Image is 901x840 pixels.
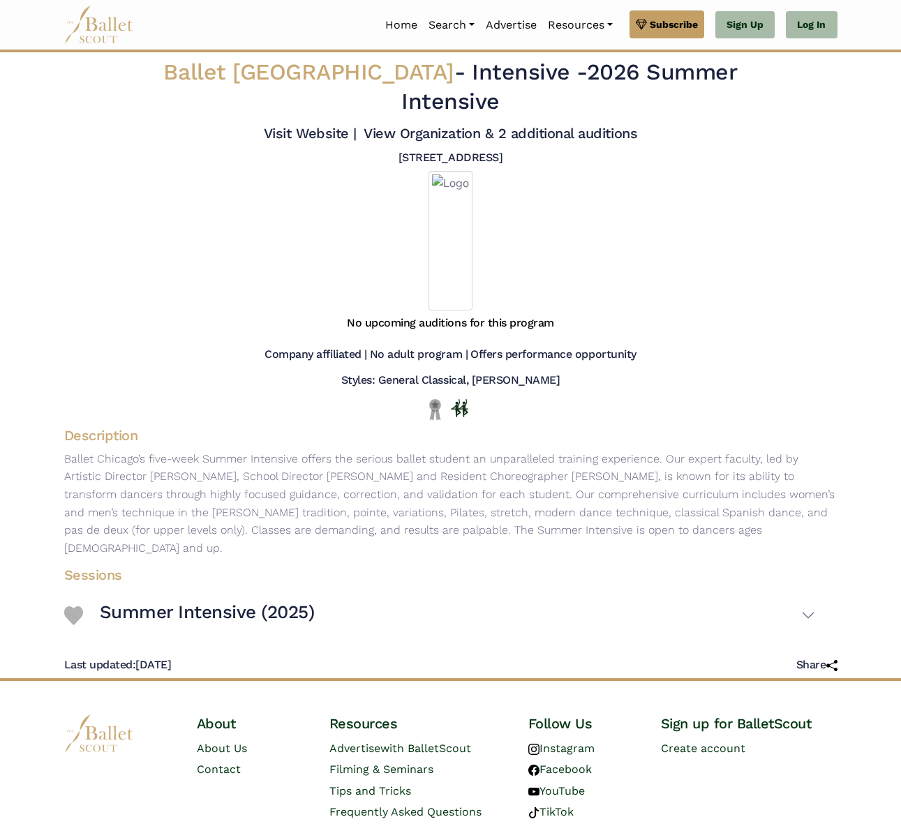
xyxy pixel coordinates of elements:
[528,765,539,776] img: facebook logo
[630,10,704,38] a: Subscribe
[64,658,172,673] h5: [DATE]
[197,763,241,776] a: Contact
[64,606,83,625] img: Heart
[329,742,471,755] a: Advertisewith BalletScout
[130,58,770,116] h2: - 2026 Summer Intensive
[197,742,247,755] a: About Us
[53,450,849,557] p: Ballet Chicago’s five-week Summer Intensive offers the serious ballet student an unparalleled tra...
[329,714,506,733] h4: Resources
[329,784,411,797] a: Tips and Tricks
[380,10,423,40] a: Home
[347,316,554,331] h5: No upcoming auditions for this program
[364,125,637,142] a: View Organization & 2 additional auditions
[528,763,592,776] a: Facebook
[528,805,574,818] a: TikTok
[528,744,539,755] img: instagram logo
[528,786,539,797] img: youtube logo
[528,807,539,818] img: tiktok logo
[650,17,698,32] span: Subscribe
[163,59,454,85] span: Ballet [GEOGRAPHIC_DATA]
[423,10,480,40] a: Search
[661,742,745,755] a: Create account
[341,373,560,388] h5: Styles: General Classical, [PERSON_NAME]
[100,601,315,624] h3: Summer Intensive (2025)
[265,347,366,362] h5: Company affiliated |
[451,399,468,417] img: In Person
[480,10,542,40] a: Advertise
[399,151,502,165] h5: [STREET_ADDRESS]
[429,171,472,310] img: Logo
[661,714,837,733] h4: Sign up for BalletScout
[380,742,471,755] span: with BalletScout
[528,742,595,755] a: Instagram
[53,426,849,444] h4: Description
[528,784,585,797] a: YouTube
[786,11,837,39] a: Log In
[470,347,636,362] h5: Offers performance opportunity
[542,10,618,40] a: Resources
[370,347,468,362] h5: No adult program |
[329,805,482,818] a: Frequently Asked Questions
[329,763,433,776] a: Filming & Seminars
[636,17,647,32] img: gem.svg
[715,11,775,39] a: Sign Up
[100,595,815,636] button: Summer Intensive (2025)
[426,398,444,420] img: Local
[197,714,307,733] h4: About
[796,658,837,673] h5: Share
[64,658,136,671] span: Last updated:
[264,125,357,142] a: Visit Website |
[472,59,587,85] span: Intensive -
[53,566,826,584] h4: Sessions
[528,714,639,733] h4: Follow Us
[64,714,134,753] img: logo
